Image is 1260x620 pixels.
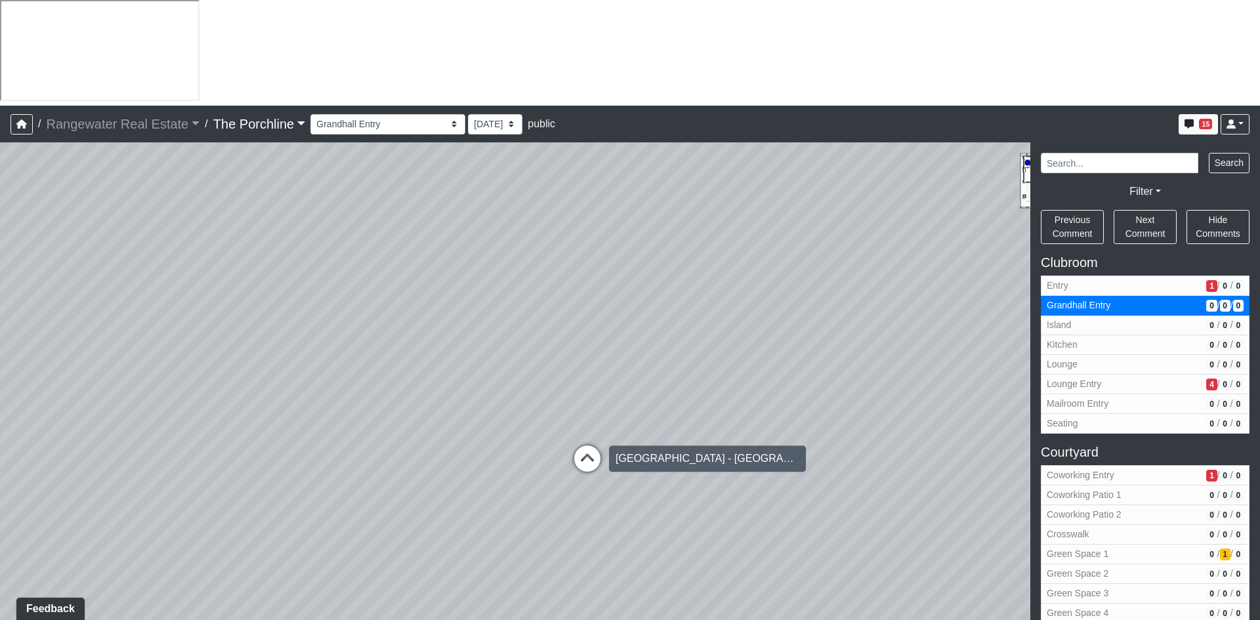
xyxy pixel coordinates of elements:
span: / [1230,488,1233,502]
button: Mailroom Entry0/0/0 [1041,394,1249,414]
span: # of open/more info comments in revision [1206,320,1217,331]
span: Kitchen [1047,338,1201,352]
span: Hide Comments [1196,215,1240,239]
span: # of resolved comments in revision [1233,548,1244,560]
span: Crosswalk [1047,527,1201,541]
span: # of open/more info comments in revision [1206,588,1217,600]
span: # of open/more info comments in revision [1206,418,1217,430]
span: # of QA/customer approval comments in revision [1220,608,1230,619]
span: # of resolved comments in revision [1233,379,1244,390]
span: # of resolved comments in revision [1233,489,1244,501]
span: / [1217,417,1220,430]
button: Grandhall Entry0/0/0 [1041,296,1249,316]
button: Entry1/0/0 [1041,276,1249,296]
span: # of open/more info comments in revision [1206,470,1217,482]
button: Lounge0/0/0 [1041,355,1249,375]
span: # of QA/customer approval comments in revision [1220,489,1230,501]
span: # of QA/customer approval comments in revision [1220,300,1230,312]
a: Filter [1129,186,1161,197]
span: Mailroom Entry [1047,397,1201,411]
span: Lounge [1047,358,1201,371]
span: Next Comment [1125,215,1165,239]
span: / [1230,338,1233,352]
span: / [1230,508,1233,522]
span: / [1217,567,1220,581]
span: Previous Comment [1053,215,1093,239]
span: # of QA/customer approval comments in revision [1220,339,1230,351]
button: Coworking Patio 20/0/0 [1041,505,1249,525]
button: Next Comment [1114,210,1177,244]
span: # of resolved comments in revision [1233,300,1244,312]
span: # of QA/customer approval comments in revision [1220,509,1230,521]
span: / [1217,397,1220,411]
a: The Porchline [213,111,306,137]
span: / [1230,567,1233,581]
span: 15 [1199,119,1212,129]
span: Seating [1047,417,1201,430]
span: / [1217,318,1220,332]
span: / [199,111,213,137]
span: / [1217,606,1220,620]
span: # of open/more info comments in revision [1206,608,1217,619]
span: # of resolved comments in revision [1233,280,1244,292]
span: # of open/more info comments in revision [1206,339,1217,351]
span: # of open/more info comments in revision [1206,568,1217,580]
span: # of open/more info comments in revision [1206,280,1217,292]
span: # of open/more info comments in revision [1206,359,1217,371]
span: / [1217,468,1220,482]
span: # of open/more info comments in revision [1206,509,1217,521]
span: / [1217,358,1220,371]
span: public [528,118,555,129]
span: Coworking Entry [1047,468,1201,482]
span: # of QA/customer approval comments in revision [1220,418,1230,430]
span: Coworking Patio 1 [1047,488,1201,502]
h5: Clubroom [1041,255,1249,270]
span: Green Space 1 [1047,547,1201,561]
span: Coworking Patio 2 [1047,508,1201,522]
span: / [1217,527,1220,541]
button: Coworking Entry1/0/0 [1041,465,1249,486]
span: # of resolved comments in revision [1233,588,1244,600]
iframe: Ybug feedback widget [10,594,87,620]
span: / [1217,338,1220,352]
span: # of resolved comments in revision [1233,509,1244,521]
span: / [1217,377,1220,391]
span: # of open/more info comments in revision [1206,548,1217,560]
span: # of QA/customer approval comments in revision [1220,379,1230,390]
span: / [1217,279,1220,293]
span: # of QA/customer approval comments in revision [1220,398,1230,410]
span: Lounge Entry [1047,377,1201,391]
button: Green Space 20/0/0 [1041,564,1249,584]
button: Previous Comment [1041,210,1104,244]
span: # of QA/customer approval comments in revision [1220,359,1230,371]
a: Rangewater Real Estate [46,111,199,137]
span: / [1217,547,1220,561]
span: Island [1047,318,1201,332]
h5: Courtyard [1041,444,1249,460]
span: Green Space 3 [1047,587,1201,600]
div: [GEOGRAPHIC_DATA] - [GEOGRAPHIC_DATA] Entry [609,445,806,472]
span: / [1217,587,1220,600]
span: # of QA/customer approval comments in revision [1220,568,1230,580]
span: # of open/more info comments in revision [1206,489,1217,501]
span: # of resolved comments in revision [1233,418,1244,430]
span: / [1230,527,1233,541]
span: # of resolved comments in revision [1233,339,1244,351]
span: # of QA/customer approval comments in revision [1220,529,1230,541]
button: Hide Comments [1186,210,1249,244]
span: / [1230,587,1233,600]
span: / [1230,468,1233,482]
button: 15 [1179,114,1218,134]
span: # of QA/customer approval comments in revision [1220,320,1230,331]
span: # of open/more info comments in revision [1206,379,1217,390]
button: Green Space 10/1/0 [1041,545,1249,564]
span: Entry [1047,279,1201,293]
span: # of QA/customer approval comments in revision [1220,548,1230,560]
span: # of resolved comments in revision [1233,470,1244,482]
span: Green Space 2 [1047,567,1201,581]
span: / [1230,299,1233,312]
span: / [1230,606,1233,620]
input: Search [1041,153,1198,173]
span: # of resolved comments in revision [1233,320,1244,331]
